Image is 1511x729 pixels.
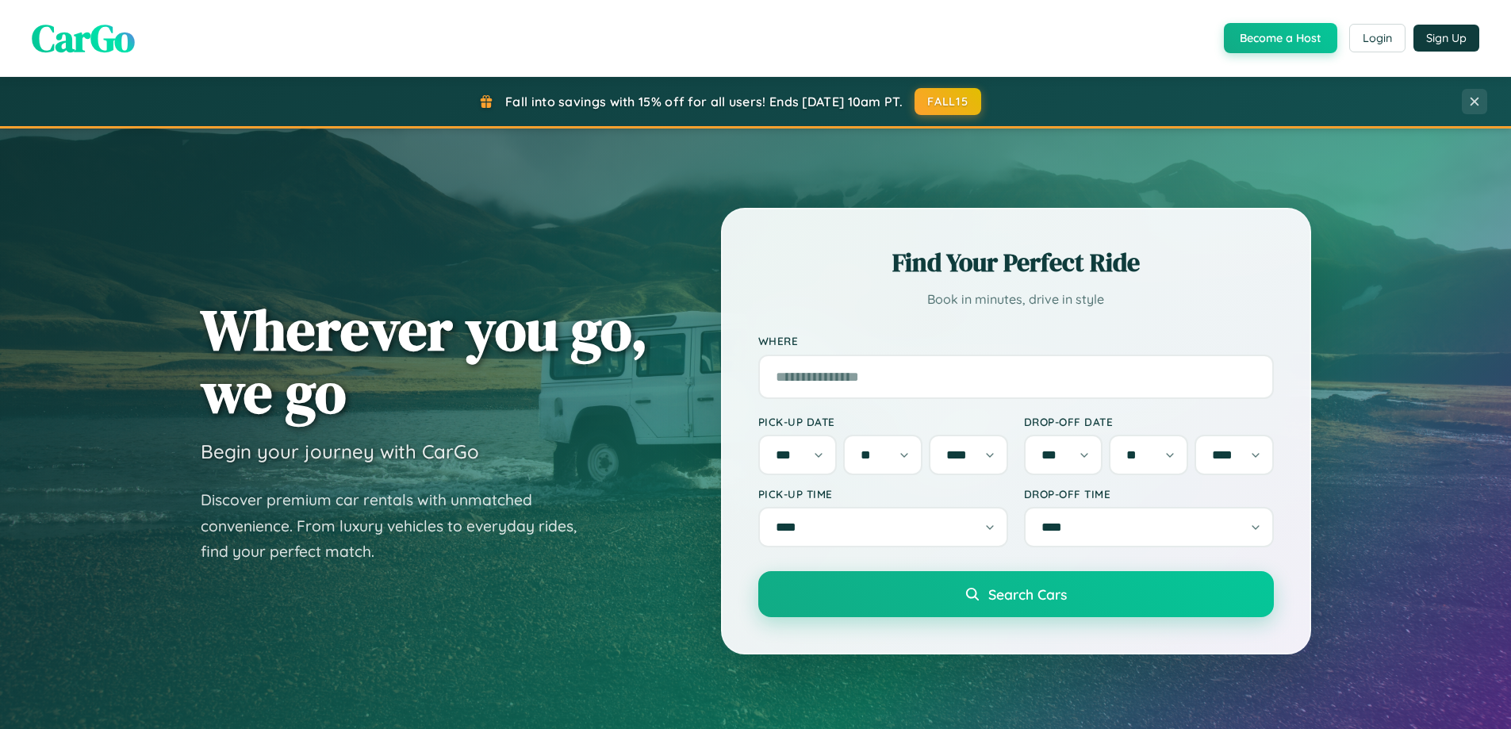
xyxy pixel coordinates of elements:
button: Login [1349,24,1406,52]
label: Drop-off Date [1024,415,1274,428]
h3: Begin your journey with CarGo [201,439,479,463]
h1: Wherever you go, we go [201,298,648,424]
button: Sign Up [1413,25,1479,52]
label: Drop-off Time [1024,487,1274,501]
p: Discover premium car rentals with unmatched convenience. From luxury vehicles to everyday rides, ... [201,487,597,565]
label: Where [758,335,1274,348]
span: Search Cars [988,585,1067,603]
h2: Find Your Perfect Ride [758,245,1274,280]
p: Book in minutes, drive in style [758,288,1274,311]
span: CarGo [32,12,135,64]
label: Pick-up Date [758,415,1008,428]
button: Search Cars [758,571,1274,617]
span: Fall into savings with 15% off for all users! Ends [DATE] 10am PT. [505,94,903,109]
button: Become a Host [1224,23,1337,53]
button: FALL15 [915,88,981,115]
label: Pick-up Time [758,487,1008,501]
